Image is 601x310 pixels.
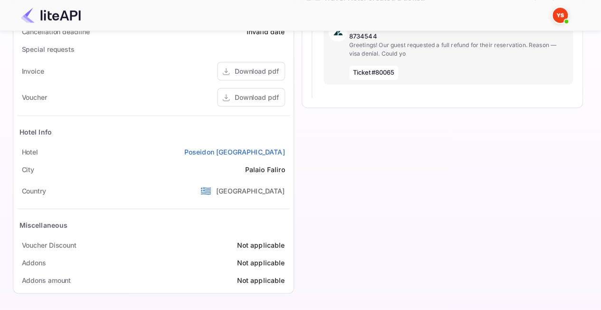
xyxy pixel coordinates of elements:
div: [GEOGRAPHIC_DATA] [216,186,285,196]
div: Not applicable [237,258,285,268]
div: Addons [22,258,46,268]
div: Palaio Faliro [245,165,285,174]
span: Ticket #80065 [349,66,399,80]
div: Download pdf [235,92,279,102]
img: LiteAPI Logo [21,8,81,23]
p: [Ticket#25082212445939690] Yandex Travel. Refund request for 8734544 [349,22,568,41]
img: AwvSTEc2VUhQAAAAAElFTkSuQmCC [328,22,347,41]
a: Poseidon [GEOGRAPHIC_DATA] [184,147,285,157]
div: City [22,165,35,174]
div: Country [22,186,46,196]
div: Hotel Info [19,127,52,137]
div: Voucher [22,92,47,102]
img: Yandex Support [553,8,568,23]
div: Invoice [22,66,44,76]
div: Not applicable [237,275,285,285]
div: Voucher Discount [22,240,76,250]
p: Greetings! Our guest requested a full refund for their reservation. Reason — visa denial. Could yo [349,41,568,58]
div: Download pdf [235,66,279,76]
div: Miscellaneous [19,220,68,230]
div: Special requests [22,44,75,54]
div: Not applicable [237,240,285,250]
div: Invalid date [247,27,285,37]
div: Cancellation deadline [22,27,90,37]
span: United States [200,182,211,199]
div: Hotel [22,147,38,157]
div: Addons amount [22,275,71,285]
